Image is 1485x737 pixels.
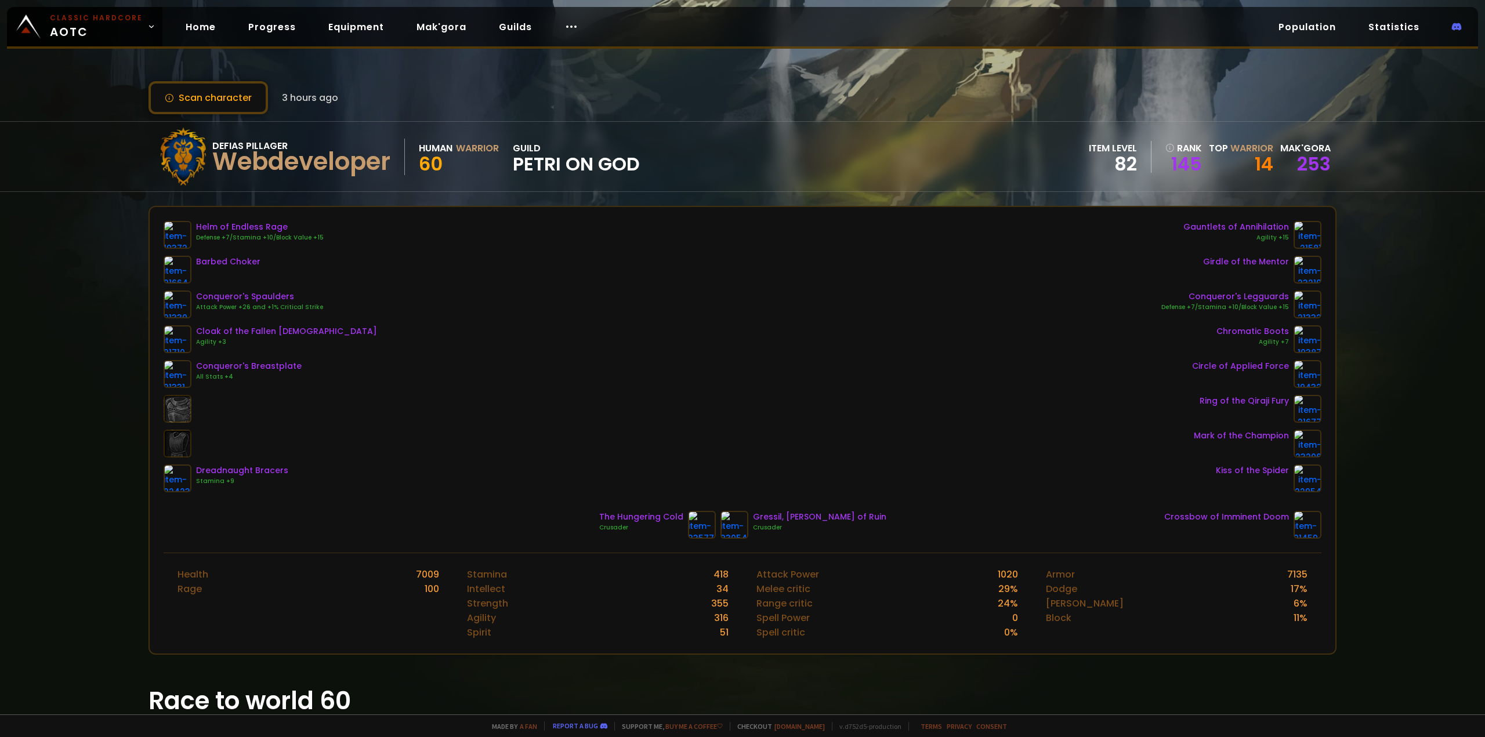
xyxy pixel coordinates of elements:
[553,721,598,730] a: Report a bug
[1012,611,1018,625] div: 0
[1203,256,1289,268] div: Girdle of the Mentor
[1165,141,1202,155] div: rank
[1359,15,1429,39] a: Statistics
[196,464,288,477] div: Dreadnaught Bracers
[1294,256,1321,284] img: item-23219
[196,256,260,268] div: Barbed Choker
[164,221,191,249] img: item-19372
[1294,360,1321,388] img: item-19432
[1294,430,1321,458] img: item-23206
[998,582,1018,596] div: 29 %
[196,233,324,242] div: Defense +7/Stamina +10/Block Value +15
[164,464,191,492] img: item-22423
[467,582,505,596] div: Intellect
[756,611,810,625] div: Spell Power
[688,511,716,539] img: item-23577
[1046,582,1077,596] div: Dodge
[196,372,302,382] div: All Stats +4
[212,139,390,153] div: Defias Pillager
[714,611,729,625] div: 316
[998,567,1018,582] div: 1020
[50,13,143,23] small: Classic Hardcore
[1269,15,1345,39] a: Population
[196,337,377,347] div: Agility +3
[196,325,377,337] div: Cloak of the Fallen [DEMOGRAPHIC_DATA]
[490,15,541,39] a: Guilds
[1200,395,1289,407] div: Ring of the Qiraji Fury
[756,596,813,611] div: Range critic
[1294,291,1321,318] img: item-21332
[1089,155,1137,173] div: 82
[976,722,1007,731] a: Consent
[1164,511,1289,523] div: Crossbow of Imminent Doom
[998,596,1018,611] div: 24 %
[756,625,805,640] div: Spell critic
[1216,464,1289,477] div: Kiss of the Spider
[1280,141,1331,155] div: Mak'gora
[319,15,393,39] a: Equipment
[1046,596,1124,611] div: [PERSON_NAME]
[485,722,537,731] span: Made by
[1255,151,1273,177] a: 14
[196,221,324,233] div: Helm of Endless Rage
[50,13,143,41] span: AOTC
[282,90,338,105] span: 3 hours ago
[1294,395,1321,423] img: item-21677
[196,477,288,486] div: Stamina +9
[1046,567,1075,582] div: Armor
[716,582,729,596] div: 34
[164,291,191,318] img: item-21330
[774,722,825,731] a: [DOMAIN_NAME]
[1183,233,1289,242] div: Agility +15
[753,523,886,532] div: Crusader
[921,722,942,731] a: Terms
[467,596,508,611] div: Strength
[1294,596,1307,611] div: 6 %
[1183,221,1289,233] div: Gauntlets of Annihilation
[196,303,323,312] div: Attack Power +26 and +1% Critical Strike
[1294,611,1307,625] div: 11 %
[456,141,499,155] div: Warrior
[7,7,162,46] a: Classic HardcoreAOTC
[513,155,640,173] span: petri on god
[1216,325,1289,337] div: Chromatic Boots
[665,722,723,731] a: Buy me a coffee
[178,567,208,582] div: Health
[720,511,748,539] img: item-23054
[1294,464,1321,492] img: item-22954
[467,625,491,640] div: Spirit
[148,682,1336,719] h1: Race to world 60
[753,511,886,523] div: Gressil, [PERSON_NAME] of Ruin
[164,360,191,388] img: item-21331
[419,141,452,155] div: Human
[1046,611,1071,625] div: Block
[599,523,683,532] div: Crusader
[212,153,390,170] div: Webdeveloper
[148,81,268,114] button: Scan character
[1161,291,1289,303] div: Conqueror's Legguards
[756,582,810,596] div: Melee critic
[416,567,439,582] div: 7009
[1216,337,1289,347] div: Agility +7
[196,291,323,303] div: Conqueror's Spaulders
[164,325,191,353] img: item-21710
[720,625,729,640] div: 51
[1004,625,1018,640] div: 0 %
[407,15,476,39] a: Mak'gora
[164,256,191,284] img: item-21664
[425,582,439,596] div: 100
[1294,325,1321,353] img: item-19387
[730,722,825,731] span: Checkout
[599,511,683,523] div: The Hungering Cold
[1194,430,1289,442] div: Mark of the Champion
[1287,567,1307,582] div: 7135
[1192,360,1289,372] div: Circle of Applied Force
[178,582,202,596] div: Rage
[1165,155,1202,173] a: 145
[947,722,972,731] a: Privacy
[239,15,305,39] a: Progress
[419,151,443,177] span: 60
[520,722,537,731] a: a fan
[1291,582,1307,596] div: 17 %
[711,596,729,611] div: 355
